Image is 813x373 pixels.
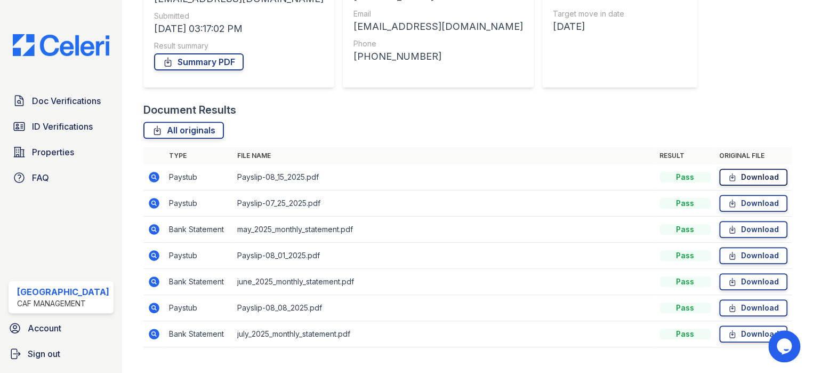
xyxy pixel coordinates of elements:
[165,191,233,217] td: Paystub
[715,147,792,164] th: Original file
[28,322,61,335] span: Account
[719,326,787,343] a: Download
[17,298,109,309] div: CAF Management
[353,9,523,19] div: Email
[719,195,787,212] a: Download
[9,90,114,112] a: Doc Verifications
[143,102,236,117] div: Document Results
[233,269,655,295] td: june_2025_monthly_statement.pdf
[659,224,711,235] div: Pass
[9,141,114,163] a: Properties
[165,295,233,321] td: Paystub
[32,171,49,184] span: FAQ
[233,243,655,269] td: Payslip-08_01_2025.pdf
[233,147,655,164] th: File name
[9,167,114,188] a: FAQ
[165,164,233,191] td: Paystub
[659,198,711,209] div: Pass
[165,321,233,347] td: Bank Statement
[4,343,118,364] a: Sign out
[233,191,655,217] td: Payslip-07_25_2025.pdf
[9,116,114,137] a: ID Verifications
[659,329,711,339] div: Pass
[353,19,523,34] div: [EMAIL_ADDRESS][DOMAIN_NAME]
[553,19,687,34] div: [DATE]
[32,94,101,107] span: Doc Verifications
[719,169,787,186] a: Download
[32,120,93,133] span: ID Verifications
[154,21,324,36] div: [DATE] 03:17:02 PM
[233,295,655,321] td: Payslip-08_08_2025.pdf
[143,122,224,139] a: All originals
[659,172,711,182] div: Pass
[32,146,74,158] span: Properties
[17,285,109,298] div: [GEOGRAPHIC_DATA]
[233,321,655,347] td: july_2025_monthly_statement.pdf
[553,9,687,19] div: Target move in date
[719,299,787,316] a: Download
[719,247,787,264] a: Download
[154,53,244,70] a: Summary PDF
[719,273,787,290] a: Download
[719,221,787,238] a: Download
[659,276,711,287] div: Pass
[768,330,802,362] iframe: chat widget
[353,49,523,64] div: [PHONE_NUMBER]
[165,243,233,269] td: Paystub
[4,34,118,56] img: CE_Logo_Blue-a8612792a0a2168367f1c8372b55b34899dd931a85d93a1a3d3e32e68fde9ad4.png
[659,250,711,261] div: Pass
[165,147,233,164] th: Type
[165,217,233,243] td: Bank Statement
[233,217,655,243] td: may_2025_monthly_statement.pdf
[28,347,60,360] span: Sign out
[655,147,715,164] th: Result
[353,38,523,49] div: Phone
[233,164,655,191] td: Payslip-08_15_2025.pdf
[154,11,324,21] div: Submitted
[165,269,233,295] td: Bank Statement
[154,41,324,51] div: Result summary
[4,318,118,339] a: Account
[659,303,711,313] div: Pass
